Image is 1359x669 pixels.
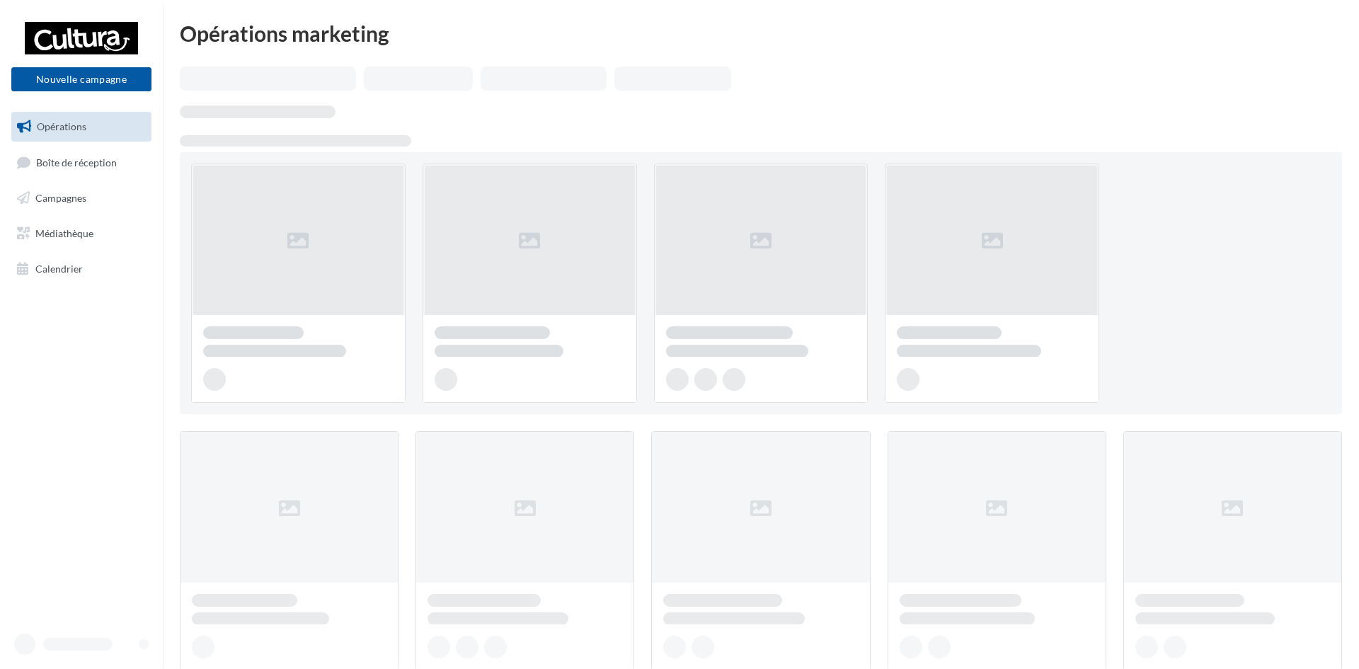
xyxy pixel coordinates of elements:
div: Opérations marketing [180,23,1342,44]
a: Boîte de réception [8,147,154,178]
button: Nouvelle campagne [11,67,151,91]
span: Médiathèque [35,227,93,239]
a: Campagnes [8,183,154,213]
span: Opérations [37,120,86,132]
a: Opérations [8,112,154,142]
a: Médiathèque [8,219,154,248]
span: Campagnes [35,192,86,204]
span: Boîte de réception [36,156,117,168]
span: Calendrier [35,262,83,274]
a: Calendrier [8,254,154,284]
